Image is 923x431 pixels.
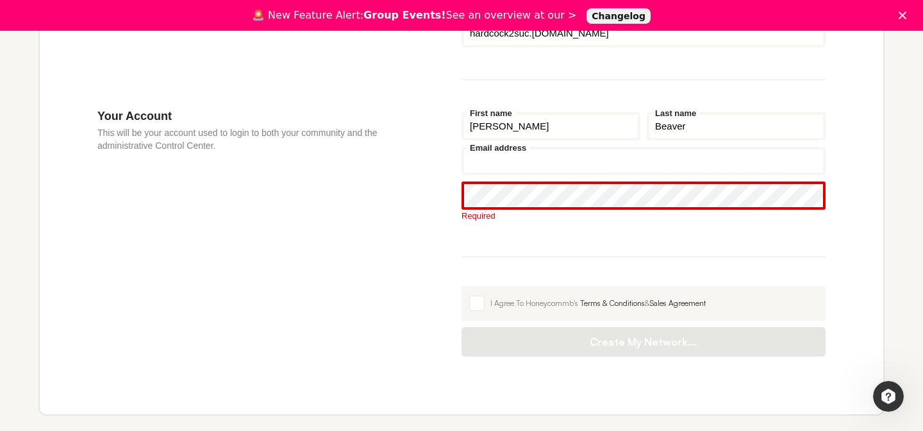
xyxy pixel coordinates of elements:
[474,335,813,348] span: Create My Network...
[652,109,699,117] label: Last name
[97,109,385,123] h3: Your Account
[462,147,826,175] input: Email address
[252,9,576,22] div: 🚨 New Feature Alert: See an overview at our >
[467,109,515,117] label: First name
[650,298,706,308] a: Sales Agreement
[363,9,446,21] b: Group Events!
[899,12,911,19] div: Close
[586,8,651,24] a: Changelog
[97,126,385,152] p: This will be your account used to login to both your community and the administrative Control Cen...
[462,327,826,357] button: Create My Network...
[462,212,826,220] div: Required
[462,19,826,47] input: your-subdomain.honeycommb.com
[647,112,826,140] input: Last name
[580,298,645,308] a: Terms & Conditions
[873,381,904,412] iframe: Intercom live chat
[467,144,529,152] label: Email address
[462,112,640,140] input: First name
[490,298,818,309] div: I Agree To Honeycommb's &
